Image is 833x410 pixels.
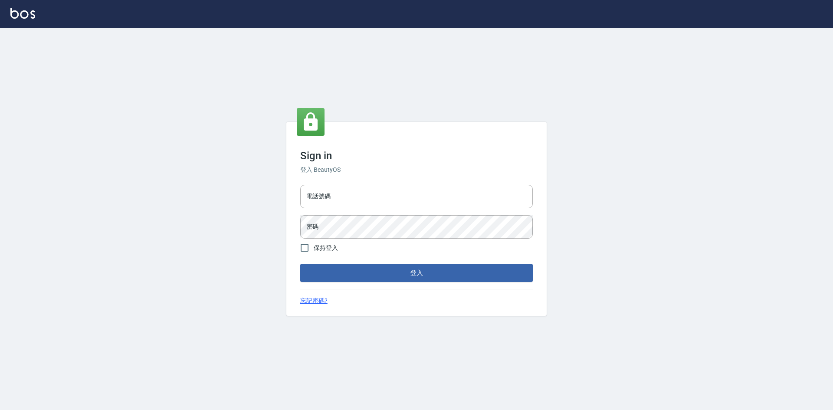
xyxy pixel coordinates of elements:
button: 登入 [300,264,533,282]
img: Logo [10,8,35,19]
a: 忘記密碼? [300,296,328,305]
h6: 登入 BeautyOS [300,165,533,174]
span: 保持登入 [314,243,338,253]
h3: Sign in [300,150,533,162]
